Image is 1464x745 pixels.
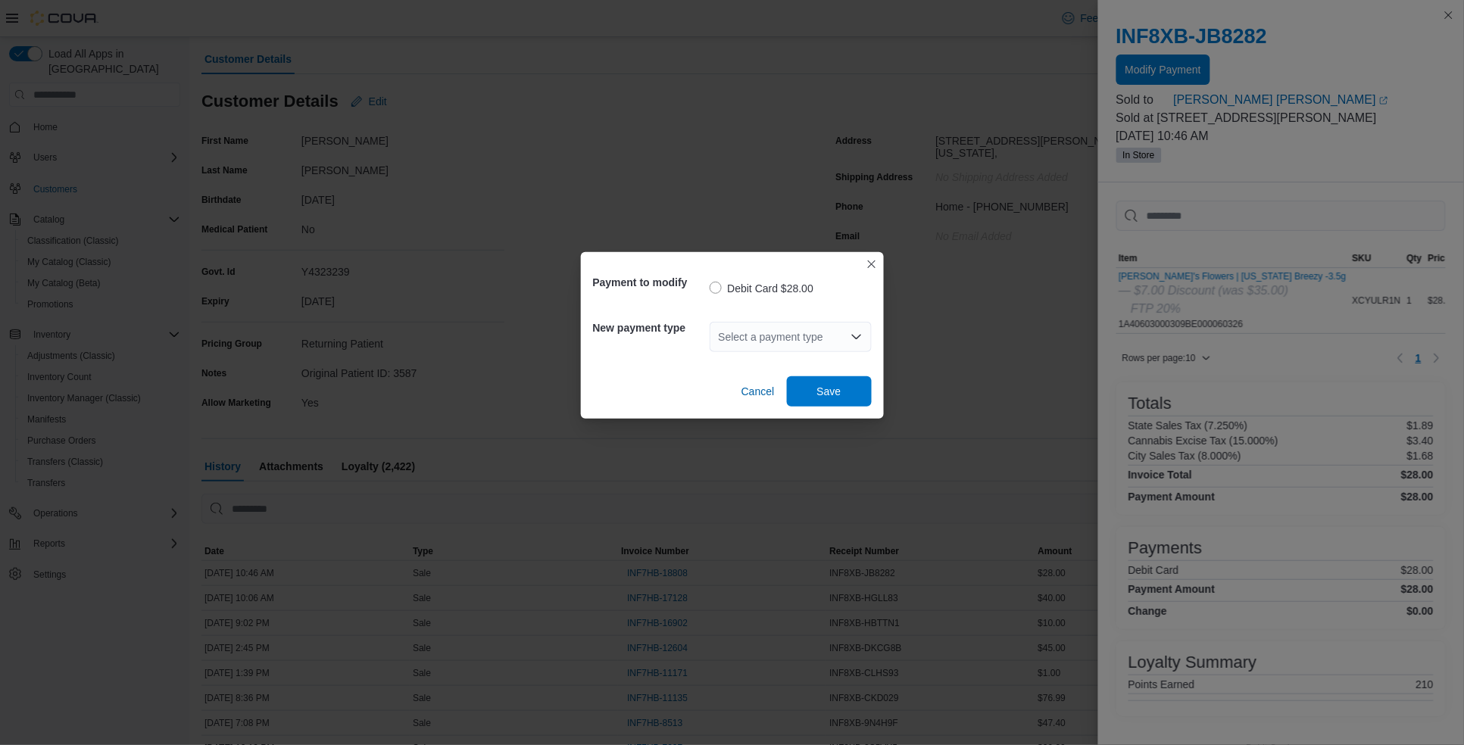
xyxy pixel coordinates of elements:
h5: New payment type [593,313,707,343]
span: Save [817,384,841,399]
button: Cancel [735,376,781,407]
span: Cancel [741,384,775,399]
h5: Payment to modify [593,267,707,298]
button: Save [787,376,872,407]
button: Closes this modal window [863,255,881,273]
label: Debit Card $28.00 [710,279,814,298]
input: Accessible screen reader label [719,328,720,346]
button: Open list of options [851,331,863,343]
